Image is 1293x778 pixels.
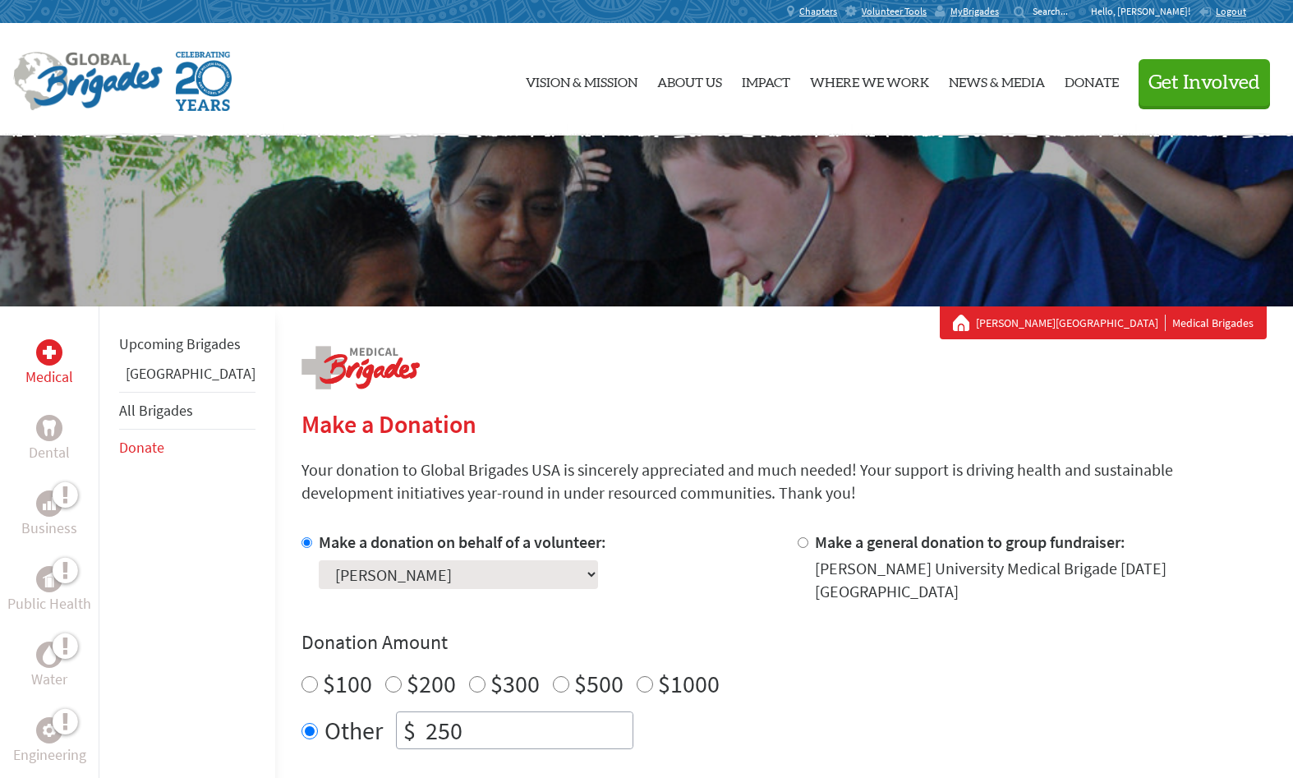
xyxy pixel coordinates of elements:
a: DentalDental [29,415,70,464]
img: Public Health [43,571,56,587]
a: News & Media [949,37,1045,122]
span: Volunteer Tools [862,5,927,18]
label: Make a donation on behalf of a volunteer: [319,532,606,552]
p: Public Health [7,592,91,615]
a: [PERSON_NAME][GEOGRAPHIC_DATA] [976,315,1166,331]
label: $500 [574,668,623,699]
a: Logout [1199,5,1246,18]
div: $ [397,712,422,748]
label: Make a general donation to group fundraiser: [815,532,1125,552]
img: Global Brigades Logo [13,52,163,111]
div: Public Health [36,566,62,592]
input: Enter Amount [422,712,633,748]
div: Dental [36,415,62,441]
a: EngineeringEngineering [13,717,86,766]
a: Vision & Mission [526,37,637,122]
img: Water [43,645,56,664]
label: Other [324,711,383,749]
a: WaterWater [31,642,67,691]
p: Water [31,668,67,691]
a: All Brigades [119,401,193,420]
a: Public HealthPublic Health [7,566,91,615]
span: Chapters [799,5,837,18]
a: Upcoming Brigades [119,334,241,353]
span: Get Involved [1148,73,1260,93]
div: Engineering [36,717,62,743]
li: Upcoming Brigades [119,326,255,362]
label: $100 [323,668,372,699]
img: Dental [43,420,56,435]
img: Business [43,497,56,510]
img: Medical [43,346,56,359]
a: Where We Work [810,37,929,122]
a: Donate [119,438,164,457]
button: Get Involved [1139,59,1270,106]
label: $200 [407,668,456,699]
p: Engineering [13,743,86,766]
div: [PERSON_NAME] University Medical Brigade [DATE] [GEOGRAPHIC_DATA] [815,557,1268,603]
label: $300 [490,668,540,699]
img: Engineering [43,724,56,737]
a: Donate [1065,37,1119,122]
img: logo-medical.png [301,346,420,389]
li: Donate [119,430,255,466]
li: All Brigades [119,392,255,430]
h4: Donation Amount [301,629,1267,656]
a: BusinessBusiness [21,490,77,540]
a: [GEOGRAPHIC_DATA] [126,364,255,383]
div: Medical [36,339,62,366]
span: Logout [1216,5,1246,17]
h2: Make a Donation [301,409,1267,439]
label: $1000 [658,668,720,699]
p: Dental [29,441,70,464]
p: Hello, [PERSON_NAME]! [1091,5,1199,18]
a: About Us [657,37,722,122]
p: Your donation to Global Brigades USA is sincerely appreciated and much needed! Your support is dr... [301,458,1267,504]
li: Panama [119,362,255,392]
img: Global Brigades Celebrating 20 Years [176,52,232,111]
a: MedicalMedical [25,339,73,389]
a: Impact [742,37,790,122]
p: Medical [25,366,73,389]
input: Search... [1033,5,1079,17]
div: Water [36,642,62,668]
span: MyBrigades [950,5,999,18]
div: Medical Brigades [953,315,1254,331]
div: Business [36,490,62,517]
p: Business [21,517,77,540]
